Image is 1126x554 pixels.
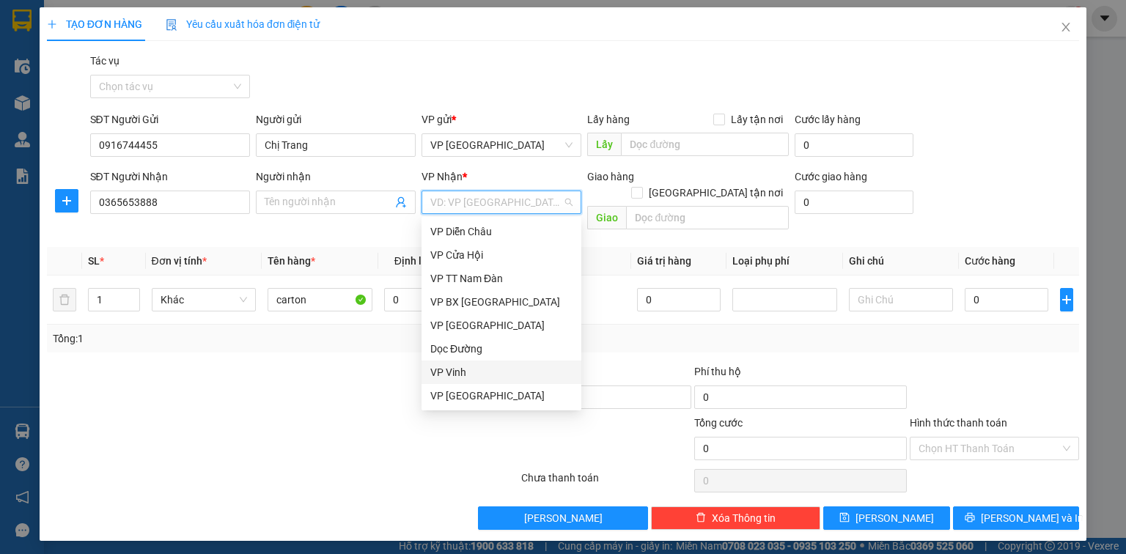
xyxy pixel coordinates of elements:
span: [PERSON_NAME] và In [981,510,1083,526]
div: VP Diễn Châu [422,220,581,243]
div: Chưa thanh toán [520,470,692,495]
span: Giao hàng [587,171,634,182]
span: printer [965,512,975,524]
span: Khác [161,289,248,311]
span: : [34,95,240,115]
span: 0 [79,26,84,37]
button: deleteXóa Thông tin [651,506,820,530]
button: save[PERSON_NAME] [823,506,950,530]
th: Ghi chú [843,247,960,276]
span: delete [696,512,706,524]
span: Lấy hàng [587,114,630,125]
span: VP Đà Nẵng [430,134,573,156]
label: Hình thức thanh toán [910,417,1007,429]
span: Định lượng [394,255,446,267]
span: Cước hàng [965,255,1015,267]
th: Loại phụ phí [726,247,843,276]
span: Phải thu: [206,58,242,89]
span: plus [56,195,78,207]
div: Người gửi [256,111,416,128]
button: Close [1045,7,1086,48]
div: VP Vinh [430,364,573,380]
div: SĐT Người Nhận [90,169,250,185]
input: Dọc đường [626,206,789,229]
span: plus [47,19,57,29]
span: 1 [16,26,21,37]
input: Cước giao hàng [795,191,913,214]
span: plus [1061,294,1072,306]
input: Dọc đường [621,133,789,156]
div: VP TT Nam Đàn [422,267,581,290]
label: Tác vụ [90,55,119,67]
div: SĐT Người Gửi [90,111,250,128]
div: VP BX [GEOGRAPHIC_DATA] [430,294,573,310]
span: Yêu cầu xuất hóa đơn điện tử [166,18,320,30]
div: VP [GEOGRAPHIC_DATA] [430,388,573,404]
span: [PERSON_NAME] [524,510,603,526]
strong: Phí COD: đ [133,58,183,89]
div: Người nhận [256,169,416,185]
div: VP Cầu Yên Xuân [422,314,581,337]
button: printer[PERSON_NAME] và In [953,506,1080,530]
span: Khách không kê khai [185,9,210,55]
div: VP TT Nam Đàn [430,270,573,287]
span: Tên hàng [268,255,315,267]
strong: COD: [70,66,122,81]
label: Cước lấy hàng [795,114,861,125]
div: Phí thu hộ [694,363,907,385]
input: 0 [637,288,721,311]
span: Lấy tận nơi [725,111,789,128]
span: 50.000 [214,26,241,37]
div: Tổng: 1 [53,330,435,347]
div: VP [GEOGRAPHIC_DATA] [430,317,573,333]
div: VP Cửa Hội [430,247,573,263]
span: Ghi chú: [9,68,43,79]
div: VP Đà Nẵng [422,384,581,407]
span: 0 [168,74,174,89]
div: VP Vinh [422,361,581,384]
span: TẠO ĐƠN HÀNG [47,18,142,30]
span: VP Nhận [422,171,463,182]
div: VP Diễn Châu [430,224,573,240]
div: Dọc Đường [430,341,573,357]
div: Dọc Đường [422,337,581,361]
span: Lấy [587,133,621,156]
span: close [1060,21,1072,33]
span: /0 [156,26,169,37]
span: 0 [156,26,161,37]
button: delete [53,288,76,311]
span: Giao [587,206,626,229]
input: Cước lấy hàng [795,133,913,157]
img: icon [166,19,177,31]
span: • Người gửi hàng chịu trách nhiệm về mọi thông tin khai báo trên phiếu gửi đơn hàng . [34,93,240,116]
span: Giá trị hàng [637,255,691,267]
button: [PERSON_NAME] [478,506,647,530]
label: Cước giao hàng [795,171,867,182]
span: save [839,512,850,524]
span: SL [88,255,100,267]
span: [PERSON_NAME] [855,510,934,526]
input: Ghi Chú [849,288,954,311]
input: VD: Bàn, Ghế [268,288,372,311]
span: Tổng cước [694,417,743,429]
span: Đơn vị tính [152,255,207,267]
span: [GEOGRAPHIC_DATA] tận nơi [643,185,789,201]
span: 0 đ [105,66,122,81]
button: plus [1060,288,1073,311]
span: Xóa Thông tin [712,510,776,526]
div: VP Cửa Hội [422,243,581,267]
div: VP BX Quảng Ngãi [422,290,581,314]
span: user-add [395,196,407,208]
strong: [PERSON_NAME] [34,95,98,103]
span: valy đen [32,26,66,37]
button: plus [55,189,78,213]
div: VP gửi [422,111,581,128]
span: 1 [125,26,130,37]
